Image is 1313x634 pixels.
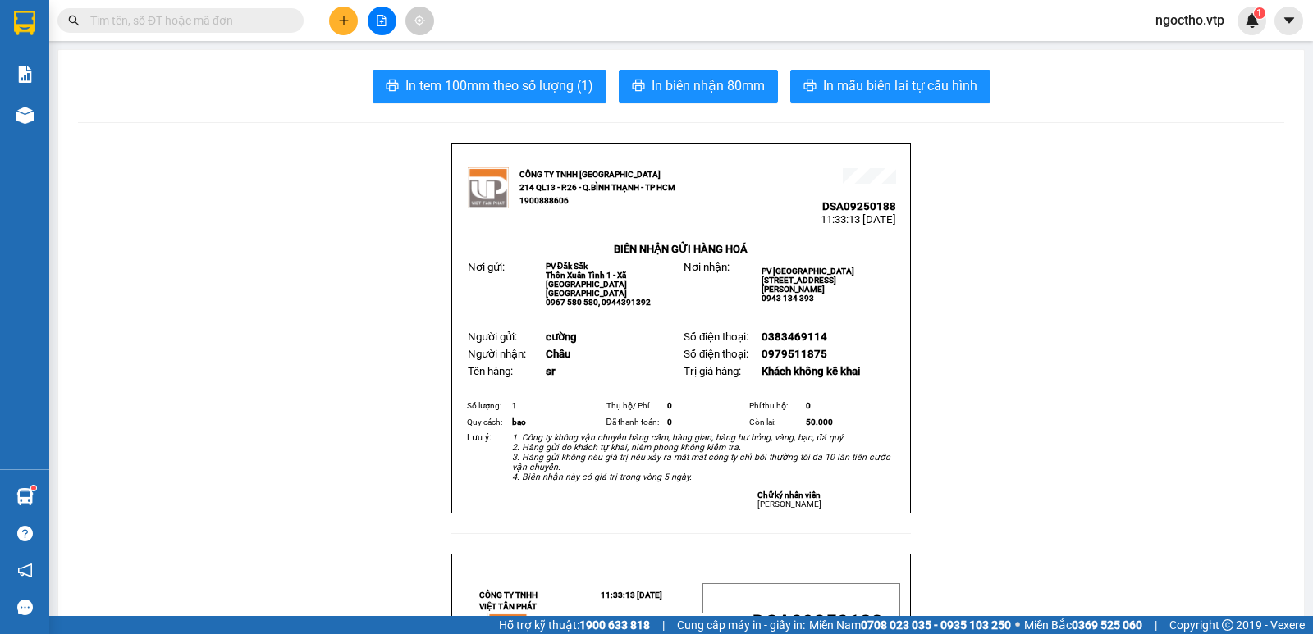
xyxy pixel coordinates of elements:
[368,7,396,35] button: file-add
[464,398,510,414] td: Số lượng:
[17,563,33,578] span: notification
[479,591,538,611] strong: CÔNG TY TNHH VIỆT TÂN PHÁT
[468,167,509,208] img: logo
[546,271,627,298] span: Thôn Xuân Tình 1 - Xã [GEOGRAPHIC_DATA] [GEOGRAPHIC_DATA]
[806,417,833,426] span: 50.000
[604,398,666,414] td: Thụ hộ/ Phí
[468,261,505,273] span: Nơi gửi:
[499,616,650,634] span: Hỗ trợ kỹ thuật:
[1256,7,1262,19] span: 1
[757,499,821,509] span: [PERSON_NAME]
[468,365,513,377] span: Tên hàng:
[16,66,34,83] img: solution-icon
[803,79,817,94] span: printer
[376,15,387,26] span: file-add
[747,414,804,431] td: Còn lại:
[762,267,854,276] span: PV [GEOGRAPHIC_DATA]
[1072,618,1142,632] strong: 0369 525 060
[1155,616,1157,634] span: |
[546,298,651,307] span: 0967 580 580, 0944391392
[662,616,665,634] span: |
[329,7,358,35] button: plus
[579,618,650,632] strong: 1900 633 818
[1274,7,1303,35] button: caret-down
[809,616,1011,634] span: Miền Nam
[619,70,778,103] button: printerIn biên nhận 80mm
[667,417,672,426] span: 0
[1282,13,1297,28] span: caret-down
[790,70,990,103] button: printerIn mẫu biên lai tự cấu hình
[467,432,492,443] span: Lưu ý:
[1142,10,1238,30] span: ngoctho.vtp
[405,75,593,96] span: In tem 100mm theo số lượng (1)
[17,600,33,615] span: message
[652,75,765,96] span: In biên nhận 80mm
[16,107,34,124] img: warehouse-icon
[68,15,80,26] span: search
[632,79,645,94] span: printer
[601,591,662,600] span: 11:33:13 [DATE]
[604,414,666,431] td: Đã thanh toán:
[1245,13,1260,28] img: icon-new-feature
[823,75,977,96] span: In mẫu biên lai tự cấu hình
[414,15,425,26] span: aim
[757,490,821,499] strong: Chữ ký nhân viên
[1254,7,1265,19] sup: 1
[464,414,510,431] td: Quy cách:
[762,348,827,360] span: 0979511875
[762,276,836,294] span: [STREET_ADDRESS][PERSON_NAME]
[519,170,675,205] strong: CÔNG TY TNHH [GEOGRAPHIC_DATA] 214 QL13 - P.26 - Q.BÌNH THẠNH - TP HCM 1900888606
[667,401,672,410] span: 0
[614,243,748,255] strong: BIÊN NHẬN GỬI HÀNG HOÁ
[468,348,526,360] span: Người nhận:
[405,7,434,35] button: aim
[684,331,748,343] span: Số điện thoại:
[677,616,805,634] span: Cung cấp máy in - giấy in:
[684,348,748,360] span: Số điện thoại:
[821,213,896,226] span: 11:33:13 [DATE]
[16,488,34,505] img: warehouse-icon
[546,365,556,377] span: sr
[762,365,860,377] span: Khách không kê khai
[512,401,517,410] span: 1
[1024,616,1142,634] span: Miền Bắc
[468,331,517,343] span: Người gửi:
[546,331,577,343] span: cường
[861,618,1011,632] strong: 0708 023 035 - 0935 103 250
[373,70,606,103] button: printerIn tem 100mm theo số lượng (1)
[806,401,811,410] span: 0
[762,294,814,303] span: 0943 134 393
[512,417,526,426] span: bao
[684,261,730,273] span: Nơi nhận:
[512,432,890,482] em: 1. Công ty không vận chuyển hàng cấm, hàng gian, hàng hư hỏng, vàng, bạc, đá quý. 2. Hàng gửi do ...
[753,611,883,634] span: DSA09250188
[338,15,350,26] span: plus
[684,365,741,377] span: Trị giá hàng:
[822,200,896,212] span: DSA09250188
[386,79,399,94] span: printer
[1015,622,1020,628] span: ⚪️
[546,348,570,360] span: Châu
[546,262,588,271] span: PV Đắk Sắk
[14,11,35,35] img: logo-vxr
[1222,619,1233,631] span: copyright
[17,526,33,541] span: question-circle
[90,11,284,30] input: Tìm tên, số ĐT hoặc mã đơn
[31,486,36,490] sup: 1
[747,398,804,414] td: Phí thu hộ:
[762,331,827,343] span: 0383469114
